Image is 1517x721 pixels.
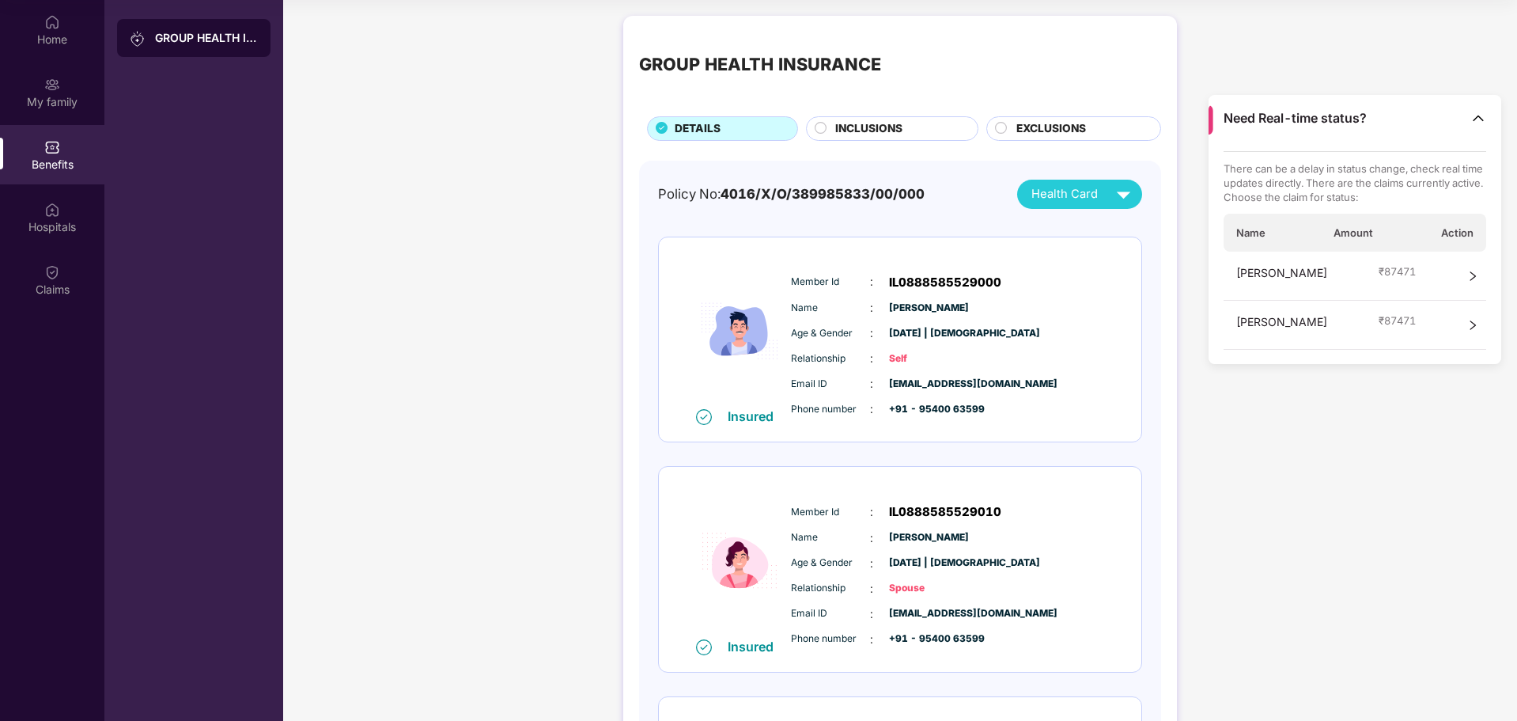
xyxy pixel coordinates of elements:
[44,14,60,30] img: svg+xml;base64,PHN2ZyBpZD0iSG9tZSIgeG1sbnM9Imh0dHA6Ly93d3cudzMub3JnLzIwMDAvc3ZnIiB3aWR0aD0iMjAiIG...
[44,139,60,155] img: svg+xml;base64,PHN2ZyBpZD0iQmVuZWZpdHMiIHhtbG5zPSJodHRwOi8vd3d3LnczLm9yZy8yMDAwL3N2ZyIgd2lkdGg9Ij...
[1379,313,1416,328] span: ₹ 87471
[835,120,902,138] span: INCLUSIONS
[639,51,881,78] div: GROUP HEALTH INSURANCE
[791,402,870,417] span: Phone number
[791,530,870,545] span: Name
[870,555,873,572] span: :
[130,31,146,47] img: svg+xml;base64,PHN2ZyB3aWR0aD0iMjAiIGhlaWdodD0iMjAiIHZpZXdCb3g9IjAgMCAyMCAyMCIgZmlsbD0ibm9uZSIgeG...
[155,30,258,46] div: GROUP HEALTH INSURANCE
[889,326,968,341] span: [DATE] | [DEMOGRAPHIC_DATA]
[791,377,870,392] span: Email ID
[889,606,968,621] span: [EMAIL_ADDRESS][DOMAIN_NAME]
[889,273,1001,292] span: IL0888585529000
[889,581,968,596] span: Spouse
[791,301,870,316] span: Name
[696,409,712,425] img: svg+xml;base64,PHN2ZyB4bWxucz0iaHR0cDovL3d3dy53My5vcmcvMjAwMC9zdmciIHdpZHRoPSIxNiIgaGVpZ2h0PSIxNi...
[44,202,60,218] img: svg+xml;base64,PHN2ZyBpZD0iSG9zcGl0YWxzIiB4bWxucz0iaHR0cDovL3d3dy53My5vcmcvMjAwMC9zdmciIHdpZHRoPS...
[870,350,873,367] span: :
[889,556,968,571] span: [DATE] | [DEMOGRAPHIC_DATA]
[791,351,870,366] span: Relationship
[1236,226,1265,240] span: Name
[870,375,873,393] span: :
[791,581,870,596] span: Relationship
[870,400,873,418] span: :
[791,505,870,520] span: Member Id
[791,275,870,290] span: Member Id
[1236,313,1327,337] span: [PERSON_NAME]
[889,632,968,647] span: +91 - 95400 63599
[889,503,1001,522] span: IL0888585529010
[44,77,60,93] img: svg+xml;base64,PHN2ZyB3aWR0aD0iMjAiIGhlaWdodD0iMjAiIHZpZXdCb3g9IjAgMCAyMCAyMCIgZmlsbD0ibm9uZSIgeG...
[870,273,873,290] span: :
[44,264,60,280] img: svg+xml;base64,PHN2ZyBpZD0iQ2xhaW0iIHhtbG5zPSJodHRwOi8vd3d3LnczLm9yZy8yMDAwL3N2ZyIgd2lkdGg9IjIwIi...
[1467,313,1478,337] span: right
[889,377,968,392] span: [EMAIL_ADDRESS][DOMAIN_NAME]
[1467,264,1478,288] span: right
[870,299,873,317] span: :
[1379,264,1416,279] span: ₹ 87471
[1224,110,1367,127] span: Need Real-time status?
[1224,161,1487,204] p: There can be a delay in status change, check real time updates directly. There are the claims cur...
[791,556,870,571] span: Age & Gender
[1441,226,1473,240] span: Action
[791,606,870,621] span: Email ID
[728,639,783,655] div: Insured
[692,484,787,638] img: icon
[870,324,873,342] span: :
[870,503,873,521] span: :
[696,639,712,655] img: svg+xml;base64,PHN2ZyB4bWxucz0iaHR0cDovL3d3dy53My5vcmcvMjAwMC9zdmciIHdpZHRoPSIxNiIgaGVpZ2h0PSIxNi...
[1031,185,1098,203] span: Health Card
[870,631,873,648] span: :
[1470,110,1486,126] img: Toggle Icon
[870,529,873,547] span: :
[728,408,783,424] div: Insured
[870,580,873,598] span: :
[889,530,968,545] span: [PERSON_NAME]
[889,402,968,417] span: +91 - 95400 63599
[870,605,873,623] span: :
[889,301,968,316] span: [PERSON_NAME]
[658,184,925,204] div: Policy No:
[1334,226,1373,240] span: Amount
[1017,180,1142,209] button: Health Card
[692,254,787,408] img: icon
[1110,180,1137,208] img: svg+xml;base64,PHN2ZyB4bWxucz0iaHR0cDovL3d3dy53My5vcmcvMjAwMC9zdmciIHZpZXdCb3g9IjAgMCAyNCAyNCIgd2...
[1016,120,1086,138] span: EXCLUSIONS
[721,186,925,202] span: 4016/X/O/389985833/00/000
[889,351,968,366] span: Self
[675,120,721,138] span: DETAILS
[791,632,870,647] span: Phone number
[1236,264,1327,288] span: [PERSON_NAME]
[791,326,870,341] span: Age & Gender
